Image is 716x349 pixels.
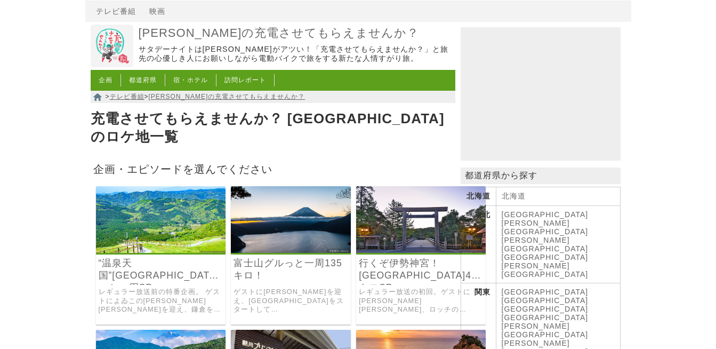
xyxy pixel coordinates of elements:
[96,186,226,253] img: 出川哲朗の充電させてもらえませんか？ 行くぞ！“温泉天国”伊豆半島グルっと一周２００キロですが千秋＆濱口が大暴走！？でヤバいよ²SP
[173,76,208,84] a: 宿・ホテル
[356,186,486,253] img: 出川哲朗の充電させてもらえませんか？ 行くぞ“伊勢神宮”！横浜の実家から伊豆半島を抜け“パワスポ街道”470キロ！ですがひぇ～急坂だ！具志堅さん熱湯風呂でアチチっヤバいよヤバいよSP
[502,210,589,219] a: [GEOGRAPHIC_DATA]
[96,7,136,15] a: テレビ番組
[99,288,223,314] a: レギュラー放送前の特番企画。 ゲストによゐこの[PERSON_NAME][PERSON_NAME]を迎え、鎌倉をスタートして[GEOGRAPHIC_DATA]をグルっと巡った旅。
[461,187,496,206] th: 北海道
[502,236,589,253] a: [PERSON_NAME][GEOGRAPHIC_DATA]
[502,288,589,296] a: [GEOGRAPHIC_DATA]
[91,60,133,69] a: 出川哲朗の充電させてもらえませんか？
[91,91,455,103] nav: > >
[502,296,589,305] a: [GEOGRAPHIC_DATA]
[359,288,483,314] a: レギュラー放送の初回。ゲストに[PERSON_NAME][PERSON_NAME]、ロッチの[PERSON_NAME]、[PERSON_NAME]、を迎え、横浜[PERSON_NAME]の実家を...
[502,305,589,313] a: [GEOGRAPHIC_DATA]
[139,26,453,41] a: [PERSON_NAME]の充電させてもらえませんか？
[110,93,144,100] a: テレビ番組
[356,245,486,255] a: 出川哲朗の充電させてもらえませんか？ 行くぞ“伊勢神宮”！横浜の実家から伊豆半島を抜け“パワスポ街道”470キロ！ですがひぇ～急坂だ！具志堅さん熱湯風呂でアチチっヤバいよヤバいよSP
[99,257,223,282] a: “温泉天国”[GEOGRAPHIC_DATA]っと一周SP
[129,76,157,84] a: 都道府県
[461,27,621,161] iframe: Advertisement
[502,253,589,261] a: [GEOGRAPHIC_DATA]
[91,160,455,178] h2: 企画・エピソードを選んでください
[502,322,589,339] a: [PERSON_NAME][GEOGRAPHIC_DATA]
[231,186,351,253] img: 出川哲朗の充電させてもらえませんか？ 行くぞ！ 日本一”富士山”グルっと一周135キロ！ 絶景パワスポに美しき湖！ ですが宿はひぇ～鈴木奈々はギャ～ヤバいよ²SP
[359,257,483,282] a: 行くぞ伊勢神宮！[GEOGRAPHIC_DATA]470キロSP
[502,339,570,347] a: [PERSON_NAME]
[149,7,165,15] a: 映画
[224,76,266,84] a: 訪問レポート
[502,219,589,236] a: [PERSON_NAME][GEOGRAPHIC_DATA]
[231,245,351,255] a: 出川哲朗の充電させてもらえませんか？ 行くぞ！ 日本一”富士山”グルっと一周135キロ！ 絶景パワスポに美しき湖！ ですが宿はひぇ～鈴木奈々はギャ～ヤバいよ²SP
[502,313,589,322] a: [GEOGRAPHIC_DATA]
[461,168,621,184] p: 都道府県から探す
[99,76,112,84] a: 企画
[502,192,526,200] a: 北海道
[91,25,133,67] img: 出川哲朗の充電させてもらえませんか？
[149,93,305,100] a: [PERSON_NAME]の充電させてもらえませんか？
[91,107,455,149] h1: 充電させてもらえませんか？ [GEOGRAPHIC_DATA]のロケ地一覧
[96,245,226,255] a: 出川哲朗の充電させてもらえませんか？ 行くぞ！“温泉天国”伊豆半島グルっと一周２００キロですが千秋＆濱口が大暴走！？でヤバいよ²SP
[234,257,348,282] a: 富士山グルっと一周135キロ！
[234,288,348,314] a: ゲストに[PERSON_NAME]を迎え、[GEOGRAPHIC_DATA]をスタートして[GEOGRAPHIC_DATA]周辺の一周を目指した旅。 レギュラー番組になる前の初のゴールデンタイム放送。
[139,45,453,64] p: サタデーナイトは[PERSON_NAME]がアツい！「充電させてもらえませんか？」と旅先の心優しき人にお願いしながら電動バイクで旅をする新たな人情すがり旅。
[502,261,589,279] a: [PERSON_NAME][GEOGRAPHIC_DATA]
